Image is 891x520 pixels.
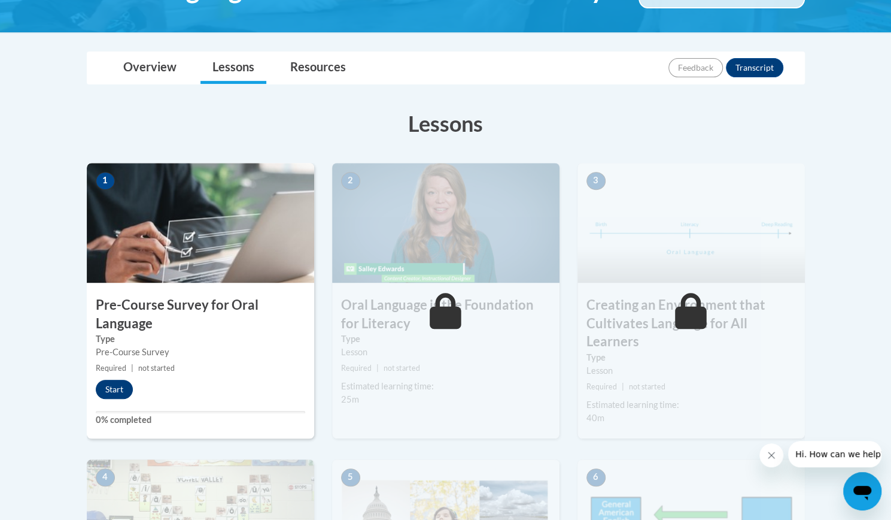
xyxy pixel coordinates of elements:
span: Required [586,382,617,391]
a: Lessons [200,52,266,84]
button: Start [96,380,133,399]
label: 0% completed [96,413,305,427]
label: Type [96,332,305,346]
label: Type [341,332,551,346]
a: Overview [111,52,188,84]
span: | [622,382,624,391]
span: 6 [586,468,606,486]
a: Resources [278,52,358,84]
span: Required [96,364,126,373]
span: 3 [586,172,606,190]
span: 5 [341,468,360,486]
img: Course Image [87,163,314,283]
span: 1 [96,172,115,190]
div: Pre-Course Survey [96,346,305,359]
span: 4 [96,468,115,486]
span: not started [138,364,175,373]
span: 2 [341,172,360,190]
div: Estimated learning time: [341,380,551,393]
div: Estimated learning time: [586,398,796,412]
label: Type [586,351,796,364]
span: not started [629,382,665,391]
iframe: Message from company [788,441,881,467]
span: 25m [341,394,359,404]
span: 40m [586,413,604,423]
iframe: Button to launch messaging window [843,472,881,510]
iframe: Close message [759,443,783,467]
span: Hi. How can we help? [7,8,97,18]
span: | [131,364,133,373]
div: Lesson [341,346,551,359]
img: Course Image [577,163,805,283]
h3: Oral Language is the Foundation for Literacy [332,296,559,333]
h3: Creating an Environment that Cultivates Language for All Learners [577,296,805,351]
span: not started [384,364,420,373]
div: Lesson [586,364,796,377]
h3: Pre-Course Survey for Oral Language [87,296,314,333]
button: Transcript [726,58,783,77]
span: | [376,364,379,373]
img: Course Image [332,163,559,283]
h3: Lessons [87,108,805,138]
span: Required [341,364,372,373]
button: Feedback [668,58,723,77]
